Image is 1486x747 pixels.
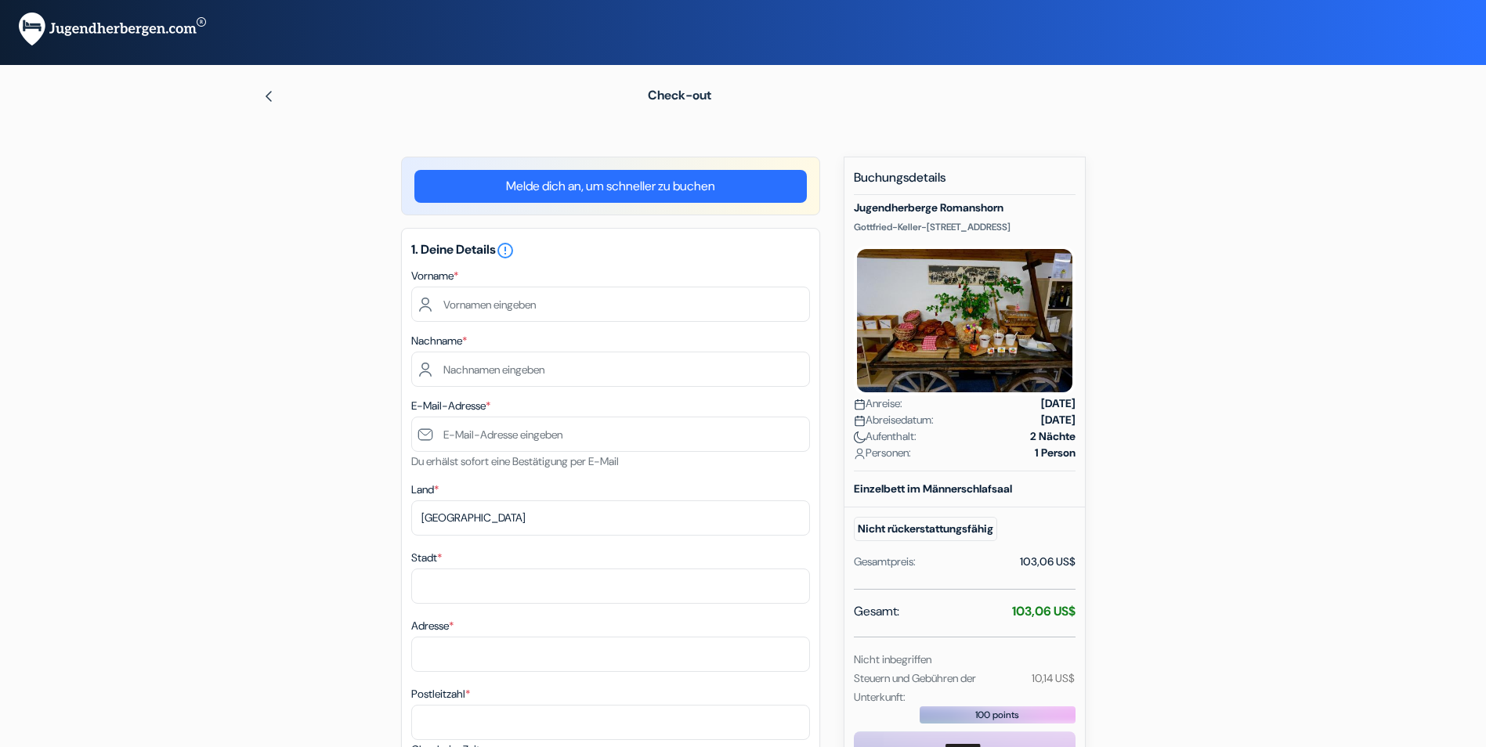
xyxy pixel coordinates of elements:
[1020,554,1076,570] div: 103,06 US$
[1030,428,1076,445] strong: 2 Nächte
[854,201,1076,215] h5: Jugendherberge Romanshorn
[854,671,976,704] small: Steuern und Gebühren der Unterkunft:
[854,221,1076,233] p: Gottfried-Keller-[STREET_ADDRESS]
[411,287,810,322] input: Vornamen eingeben
[411,482,439,498] label: Land
[854,431,866,443] img: moon.svg
[854,652,931,666] small: Nicht inbegriffen
[854,415,866,427] img: calendar.svg
[414,170,807,203] a: Melde dich an, um schneller zu buchen
[975,708,1019,722] span: 100 points
[1041,412,1076,428] strong: [DATE]
[854,448,866,460] img: user_icon.svg
[1032,671,1075,685] small: 10,14 US$
[854,517,997,541] small: Nicht rückerstattungsfähig
[854,395,902,412] span: Anreise:
[1035,445,1076,461] strong: 1 Person
[411,352,810,387] input: Nachnamen eingeben
[496,241,515,258] a: error_outline
[411,398,490,414] label: E-Mail-Adresse
[411,550,442,566] label: Stadt
[411,268,458,284] label: Vorname
[1041,395,1076,412] strong: [DATE]
[854,445,911,461] span: Personen:
[854,554,916,570] div: Gesamtpreis:
[19,13,206,46] img: Jugendherbergen.com
[411,454,619,468] small: Du erhälst sofort eine Bestätigung per E-Mail
[411,333,467,349] label: Nachname
[411,618,454,634] label: Adresse
[411,241,810,260] h5: 1. Deine Details
[854,170,1076,195] h5: Buchungsdetails
[496,241,515,260] i: error_outline
[411,417,810,452] input: E-Mail-Adresse eingeben
[854,482,1012,496] b: Einzelbett im Männerschlafsaal
[1012,603,1076,619] strong: 103,06 US$
[854,412,934,428] span: Abreisedatum:
[854,602,899,621] span: Gesamt:
[854,428,917,445] span: Aufenthalt:
[411,686,470,702] label: Postleitzahl
[262,90,275,103] img: left_arrow.svg
[648,87,711,103] span: Check-out
[854,399,866,410] img: calendar.svg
